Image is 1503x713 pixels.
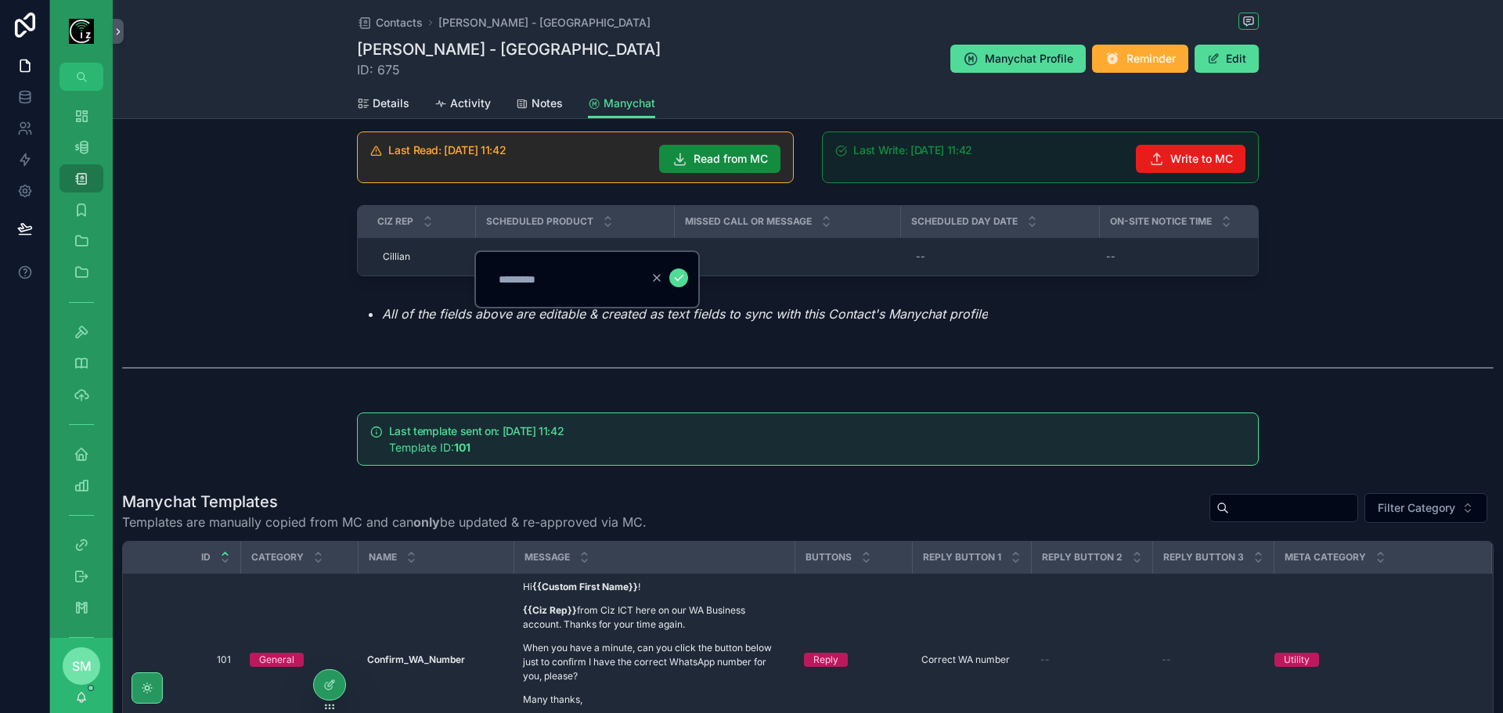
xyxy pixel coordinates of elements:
button: Write to MC [1136,145,1245,173]
a: Details [357,89,409,121]
span: Details [373,95,409,111]
strong: Confirm_WA_Number [367,654,465,665]
span: Correct WA number [921,654,1010,666]
strong: {{Ciz Rep}} [523,604,577,616]
p: Many thanks, [523,693,785,707]
span: Write to MC [1170,151,1233,167]
div: -- [916,250,925,263]
span: ID [201,551,211,564]
div: Utility [1284,653,1310,667]
span: Read from MC [694,151,768,167]
span: Manychat [604,95,655,111]
em: All of the fields above are editable & created as text fields to sync with this Contact's Manycha... [382,306,988,322]
span: Notes [532,95,563,111]
div: Template ID: **101** [389,440,1245,456]
span: Filter Category [1378,500,1455,516]
a: Manychat [588,89,655,119]
span: Reply Button 1 [923,551,1001,564]
span: Reply Button 3 [1163,551,1244,564]
span: Buttons [806,551,852,564]
span: Templates are manually copied from MC and can be updated & re-approved via MC. [122,513,647,531]
div: Reply [813,653,838,667]
div: -- [1106,250,1116,263]
span: SM [72,657,92,675]
span: -- [1040,654,1050,666]
p: Hi ! [523,580,785,594]
h1: [PERSON_NAME] - [GEOGRAPHIC_DATA] [357,38,661,60]
span: On-site Notice Time [1110,215,1212,228]
span: ID: 675 [357,60,661,79]
strong: 101 [454,441,470,454]
button: Edit [1195,45,1259,73]
p: from Ciz ICT here on our WA Business account. Thanks for your time again. [523,603,785,632]
h1: Manychat Templates [122,491,647,513]
span: -- [1162,654,1171,666]
button: Manychat Profile [950,45,1086,73]
span: CIz Rep [377,215,413,228]
span: Reply Button 2 [1042,551,1123,564]
span: Meta Category [1285,551,1366,564]
span: Scheduled Product [486,215,593,228]
span: Reminder [1126,51,1176,67]
span: Missed Call or Message [685,215,812,228]
a: Activity [434,89,491,121]
span: Manychat Profile [985,51,1073,67]
div: scrollable content [50,91,113,638]
span: Category [251,551,304,564]
span: Contacts [376,15,423,31]
button: Select Button [1364,493,1487,523]
h5: Last template sent on: 29/09/2025 11:42 [389,426,1245,437]
h5: Last Read: 29/09/2025 11:42 [388,145,647,156]
span: Activity [450,95,491,111]
a: [PERSON_NAME] - [GEOGRAPHIC_DATA] [438,15,651,31]
span: 101 [142,654,231,666]
span: Scheduled Day Date [911,215,1018,228]
img: App logo [69,19,94,44]
strong: {{Custom First Name}} [532,581,638,592]
p: When you have a minute, can you click the button below just to confirm I have the correct WhatsAp... [523,641,785,683]
a: Contacts [357,15,423,31]
h5: Last Write: 29/09/2025 11:42 [853,145,1123,156]
span: Name [369,551,397,564]
div: General [259,653,294,667]
span: Template ID: [389,441,470,454]
a: Notes [516,89,563,121]
button: Read from MC [659,145,780,173]
button: Reminder [1092,45,1188,73]
strong: only [413,514,440,530]
span: Message [524,551,570,564]
span: Cillian [383,250,410,263]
